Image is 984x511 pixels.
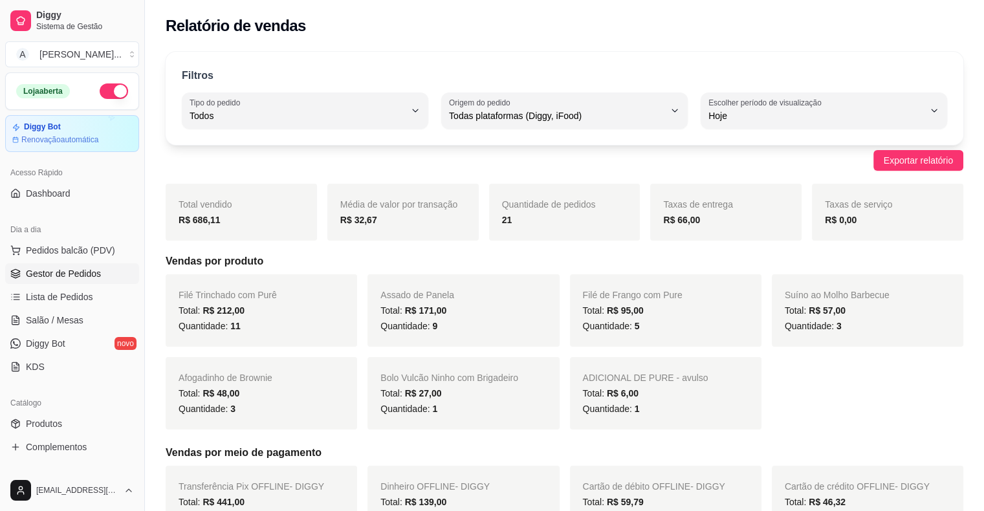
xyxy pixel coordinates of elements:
[380,497,446,507] span: Total:
[26,314,83,327] span: Salão / Mesas
[26,267,101,280] span: Gestor de Pedidos
[583,404,640,414] span: Quantidade:
[5,310,139,331] a: Salão / Mesas
[5,287,139,307] a: Lista de Pedidos
[340,199,457,210] span: Média de valor por transação
[825,215,857,225] strong: R$ 0,00
[785,290,890,300] span: Suíno ao Molho Barbecue
[179,373,272,383] span: Afogadinho de Brownie
[166,16,306,36] h2: Relatório de vendas
[449,97,514,108] label: Origem do pedido
[39,48,122,61] div: [PERSON_NAME] ...
[36,21,134,32] span: Sistema de Gestão
[16,48,29,61] span: A
[21,135,98,145] article: Renovação automática
[340,215,377,225] strong: R$ 32,67
[36,485,118,495] span: [EMAIL_ADDRESS][DOMAIN_NAME]
[884,153,953,168] span: Exportar relatório
[179,497,245,507] span: Total:
[5,333,139,354] a: Diggy Botnovo
[836,321,842,331] span: 3
[380,404,437,414] span: Quantidade:
[405,305,447,316] span: R$ 171,00
[26,290,93,303] span: Lista de Pedidos
[5,393,139,413] div: Catálogo
[5,413,139,434] a: Produtos
[230,404,235,414] span: 3
[432,404,437,414] span: 1
[26,244,115,257] span: Pedidos balcão (PDV)
[179,215,221,225] strong: R$ 686,11
[785,321,842,331] span: Quantidade:
[785,305,846,316] span: Total:
[26,417,62,430] span: Produtos
[190,97,245,108] label: Tipo do pedido
[502,215,512,225] strong: 21
[26,360,45,373] span: KDS
[449,109,664,122] span: Todas plataformas (Diggy, iFood)
[182,92,428,129] button: Tipo do pedidoTodos
[202,305,245,316] span: R$ 212,00
[663,199,732,210] span: Taxas de entrega
[36,10,134,21] span: Diggy
[230,321,241,331] span: 11
[405,497,447,507] span: R$ 139,00
[5,356,139,377] a: KDS
[708,109,924,122] span: Hoje
[26,337,65,350] span: Diggy Bot
[809,305,846,316] span: R$ 57,00
[441,92,688,129] button: Origem do pedidoTodas plataformas (Diggy, iFood)
[701,92,947,129] button: Escolher período de visualizaçãoHoje
[5,115,139,152] a: Diggy BotRenovaçãoautomática
[26,440,87,453] span: Complementos
[583,305,644,316] span: Total:
[583,497,644,507] span: Total:
[583,388,639,398] span: Total:
[24,122,61,132] article: Diggy Bot
[166,445,963,461] h5: Vendas por meio de pagamento
[100,83,128,99] button: Alterar Status
[190,109,405,122] span: Todos
[179,305,245,316] span: Total:
[405,388,442,398] span: R$ 27,00
[873,150,963,171] button: Exportar relatório
[583,373,708,383] span: ADICIONAL DE PURE - avulso
[607,497,644,507] span: R$ 59,79
[785,497,846,507] span: Total:
[432,321,437,331] span: 9
[583,321,640,331] span: Quantidade:
[16,84,70,98] div: Loja aberta
[380,290,454,300] span: Assado de Panela
[635,404,640,414] span: 1
[5,5,139,36] a: DiggySistema de Gestão
[5,240,139,261] button: Pedidos balcão (PDV)
[5,162,139,183] div: Acesso Rápido
[5,41,139,67] button: Select a team
[380,321,437,331] span: Quantidade:
[179,388,239,398] span: Total:
[5,263,139,284] a: Gestor de Pedidos
[708,97,825,108] label: Escolher período de visualização
[5,183,139,204] a: Dashboard
[5,437,139,457] a: Complementos
[202,497,245,507] span: R$ 441,00
[785,481,930,492] span: Cartão de crédito OFFLINE - DIGGY
[179,404,235,414] span: Quantidade:
[635,321,640,331] span: 5
[5,219,139,240] div: Dia a dia
[502,199,596,210] span: Quantidade de pedidos
[663,215,700,225] strong: R$ 66,00
[26,187,71,200] span: Dashboard
[179,290,277,300] span: Filé Trinchado com Purê
[809,497,846,507] span: R$ 46,32
[583,290,683,300] span: Filé de Frango com Pure
[380,481,490,492] span: Dinheiro OFFLINE - DIGGY
[166,254,963,269] h5: Vendas por produto
[607,305,644,316] span: R$ 95,00
[179,199,232,210] span: Total vendido
[380,388,441,398] span: Total:
[202,388,239,398] span: R$ 48,00
[182,68,213,83] p: Filtros
[5,475,139,506] button: [EMAIL_ADDRESS][DOMAIN_NAME]
[825,199,892,210] span: Taxas de serviço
